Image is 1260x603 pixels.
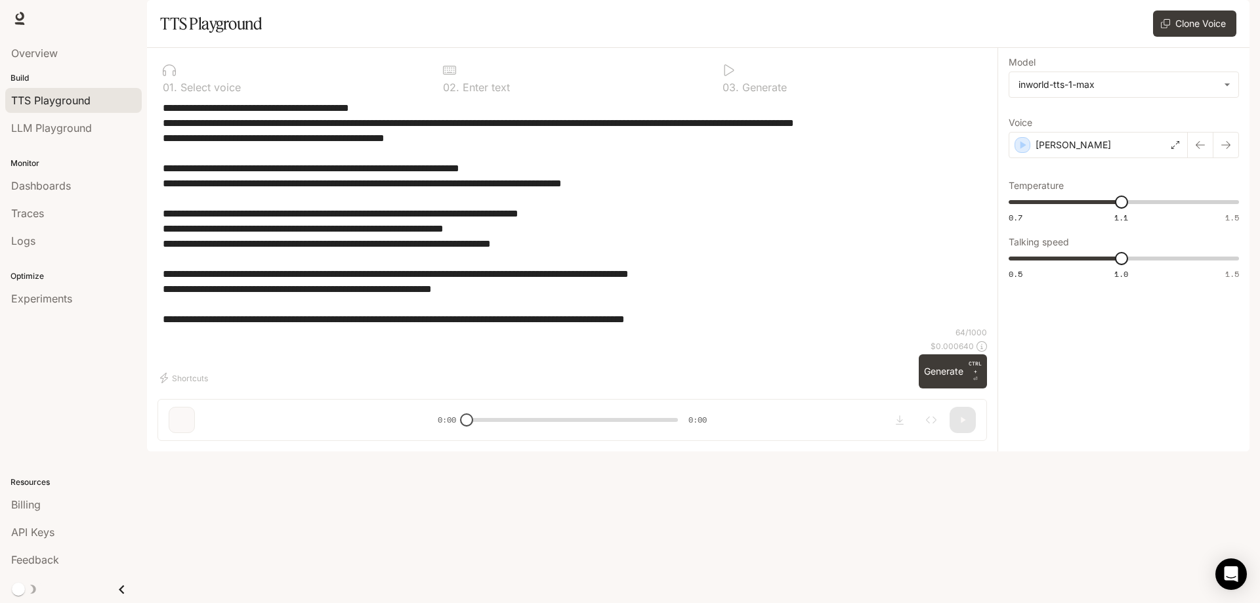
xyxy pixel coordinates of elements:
p: $ 0.000640 [931,341,974,352]
button: Shortcuts [157,367,213,388]
p: Select voice [177,82,241,93]
span: 1.5 [1225,268,1239,280]
p: Enter text [459,82,510,93]
p: ⏎ [969,360,982,383]
p: 64 / 1000 [955,327,987,338]
h1: TTS Playground [160,10,262,37]
p: Voice [1009,118,1032,127]
p: CTRL + [969,360,982,375]
div: inworld-tts-1-max [1018,78,1217,91]
p: [PERSON_NAME] [1036,138,1111,152]
p: Temperature [1009,181,1064,190]
div: inworld-tts-1-max [1009,72,1238,97]
span: 1.0 [1114,268,1128,280]
p: 0 3 . [723,82,739,93]
p: 0 1 . [163,82,177,93]
p: Talking speed [1009,238,1069,247]
button: Clone Voice [1153,10,1236,37]
div: Open Intercom Messenger [1215,558,1247,590]
button: GenerateCTRL +⏎ [919,354,987,388]
span: 1.5 [1225,212,1239,223]
span: 1.1 [1114,212,1128,223]
p: 0 2 . [443,82,459,93]
span: 0.7 [1009,212,1022,223]
p: Model [1009,58,1036,67]
p: Generate [739,82,787,93]
span: 0.5 [1009,268,1022,280]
